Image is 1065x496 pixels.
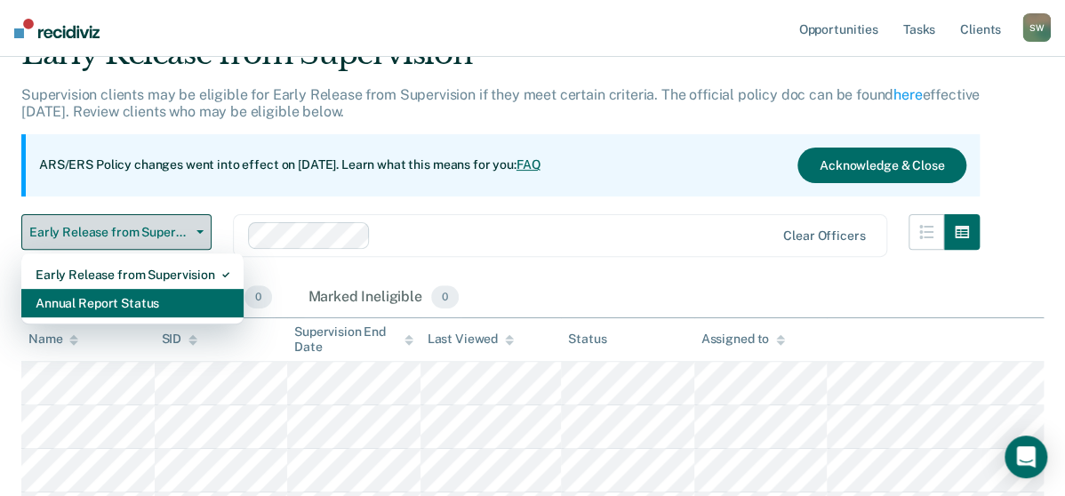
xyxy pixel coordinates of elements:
div: Early Release from Supervision [21,36,980,86]
span: 0 [431,285,459,308]
div: Open Intercom Messenger [1005,436,1047,478]
div: Early Release from Supervision [36,260,229,289]
img: Recidiviz [14,19,100,38]
a: here [893,86,922,103]
div: Supervision End Date [294,324,413,355]
div: Marked Ineligible0 [304,278,462,317]
span: 0 [244,285,272,308]
p: Supervision clients may be eligible for Early Release from Supervision if they meet certain crite... [21,86,980,120]
span: Early Release from Supervision [29,225,189,240]
p: ARS/ERS Policy changes went into effect on [DATE]. Learn what this means for you: [39,156,541,174]
div: Last Viewed [428,332,514,347]
div: Clear officers [783,228,865,244]
button: Early Release from Supervision [21,214,212,250]
button: SW [1022,13,1051,42]
div: Annual Report Status [36,289,229,317]
a: FAQ [516,157,541,172]
div: Name [28,332,78,347]
div: Status [568,332,606,347]
button: Acknowledge & Close [797,148,966,183]
div: Assigned to [701,332,785,347]
div: S W [1022,13,1051,42]
div: SID [162,332,198,347]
